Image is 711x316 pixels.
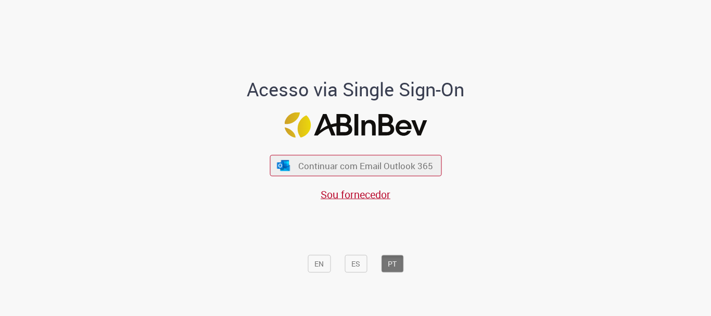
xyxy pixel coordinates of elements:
h1: Acesso via Single Sign-On [211,79,500,100]
img: Logo ABInBev [284,112,427,138]
a: Sou fornecedor [321,187,390,201]
button: ícone Azure/Microsoft 360 Continuar com Email Outlook 365 [270,155,441,176]
button: EN [308,255,331,273]
button: PT [381,255,403,273]
button: ES [345,255,367,273]
span: Continuar com Email Outlook 365 [298,160,433,172]
img: ícone Azure/Microsoft 360 [276,160,291,171]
